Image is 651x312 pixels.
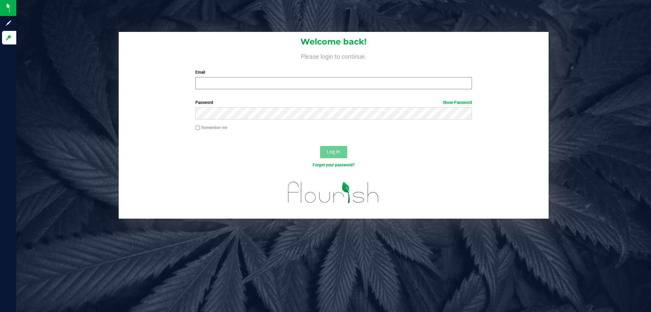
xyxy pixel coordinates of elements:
[119,52,549,60] h4: Please login to continue.
[195,125,227,131] label: Remember me
[443,100,472,105] a: Show Password
[313,163,355,167] a: Forgot your password?
[119,37,549,46] h1: Welcome back!
[195,69,472,75] label: Email
[280,175,387,210] img: flourish_logo.svg
[320,146,347,158] button: Log In
[195,126,200,130] input: Remember me
[5,34,12,41] inline-svg: Log in
[5,20,12,26] inline-svg: Sign up
[195,100,213,105] span: Password
[327,149,340,154] span: Log In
